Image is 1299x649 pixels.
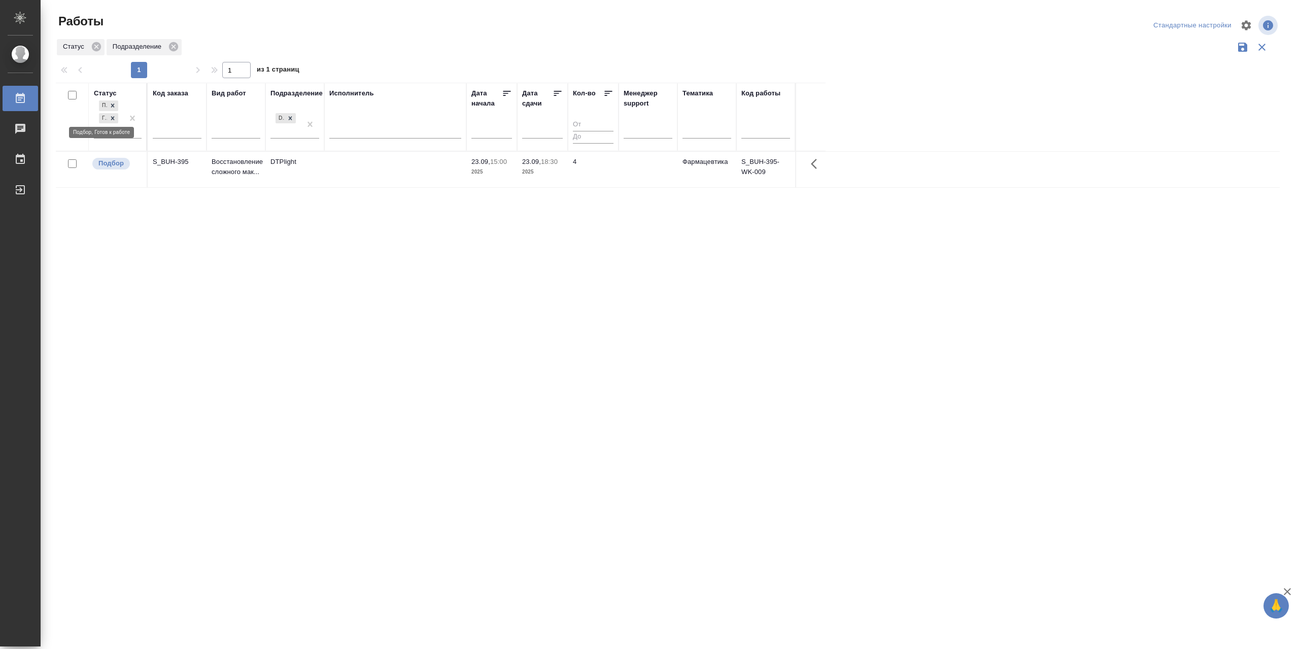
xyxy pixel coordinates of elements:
[682,88,713,98] div: Тематика
[1252,38,1272,57] button: Сбросить фильтры
[471,167,512,177] p: 2025
[1268,595,1285,617] span: 🙏
[522,88,553,109] div: Дата сдачи
[107,39,182,55] div: Подразделение
[471,88,502,109] div: Дата начала
[682,157,731,167] p: Фармацевтика
[568,152,619,187] td: 4
[736,152,795,187] td: S_BUH-395-WK-009
[63,42,88,52] p: Статус
[573,118,613,131] input: От
[1263,593,1289,619] button: 🙏
[805,152,829,176] button: Здесь прячутся важные кнопки
[522,167,563,177] p: 2025
[573,131,613,144] input: До
[113,42,165,52] p: Подразделение
[153,157,201,167] div: S_BUH-395
[98,158,124,168] p: Подбор
[212,88,246,98] div: Вид работ
[91,157,142,170] div: Можно подбирать исполнителей
[541,158,558,165] p: 18:30
[265,152,324,187] td: DTPlight
[1258,16,1280,35] span: Посмотреть информацию
[1233,38,1252,57] button: Сохранить фильтры
[741,88,780,98] div: Код работы
[276,113,285,124] div: DTPlight
[471,158,490,165] p: 23.09,
[522,158,541,165] p: 23.09,
[275,112,297,125] div: DTPlight
[153,88,188,98] div: Код заказа
[99,113,107,124] div: Готов к работе
[257,63,299,78] span: из 1 страниц
[57,39,105,55] div: Статус
[212,157,260,177] p: Восстановление сложного мак...
[1151,18,1234,33] div: split button
[56,13,104,29] span: Работы
[329,88,374,98] div: Исполнитель
[490,158,507,165] p: 15:00
[270,88,323,98] div: Подразделение
[573,88,596,98] div: Кол-во
[98,112,119,125] div: Подбор, Готов к работе
[624,88,672,109] div: Менеджер support
[94,88,117,98] div: Статус
[1234,13,1258,38] span: Настроить таблицу
[99,100,107,111] div: Подбор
